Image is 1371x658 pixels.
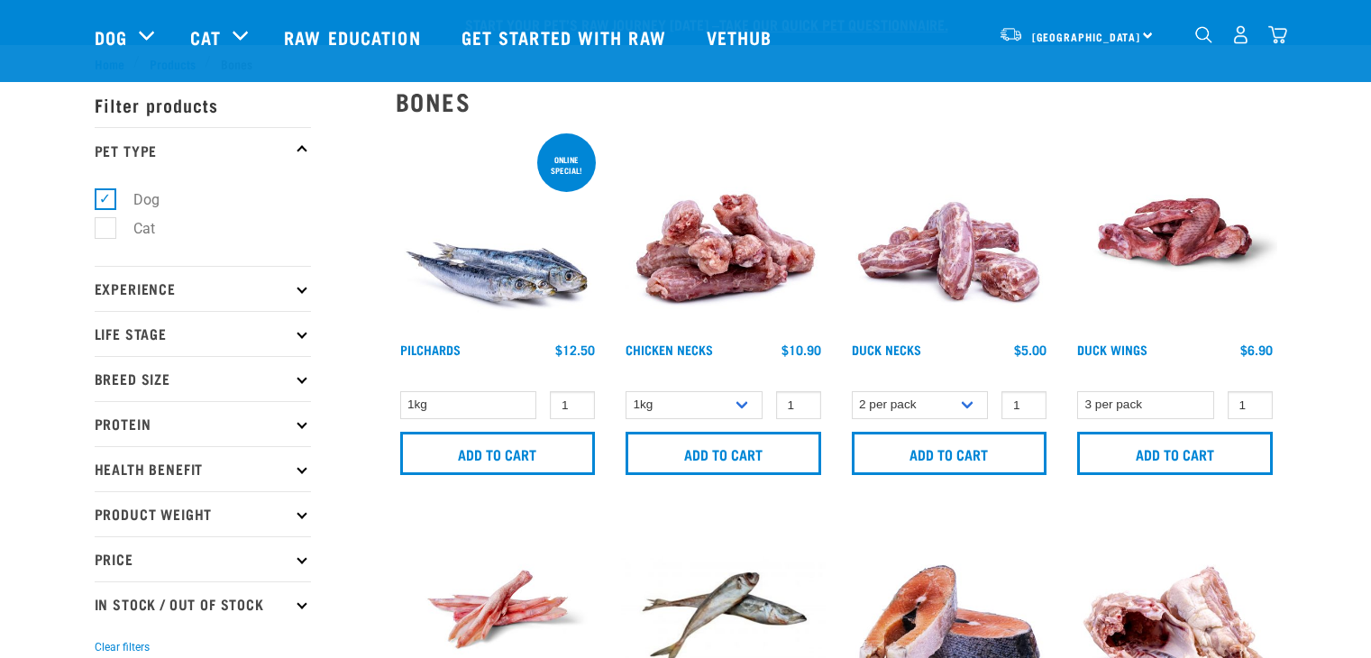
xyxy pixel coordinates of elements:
div: $5.00 [1014,343,1047,357]
p: Protein [95,401,311,446]
input: 1 [1228,391,1273,419]
img: home-icon@2x.png [1268,25,1287,44]
a: Raw Education [266,1,443,73]
input: Add to cart [852,432,1047,475]
label: Cat [105,217,162,240]
p: Filter products [95,82,311,127]
img: Pile Of Duck Necks For Pets [847,130,1052,334]
h2: Bones [396,87,1277,115]
img: user.png [1231,25,1250,44]
input: 1 [1001,391,1047,419]
p: In Stock / Out Of Stock [95,581,311,626]
input: 1 [550,391,595,419]
div: $12.50 [555,343,595,357]
p: Life Stage [95,311,311,356]
a: Chicken Necks [626,346,713,352]
div: ONLINE SPECIAL! [537,146,596,184]
a: Get started with Raw [443,1,689,73]
p: Breed Size [95,356,311,401]
button: Clear filters [95,639,150,655]
a: Cat [190,23,221,50]
img: Raw Essentials Duck Wings Raw Meaty Bones For Pets [1073,130,1277,334]
div: $10.90 [781,343,821,357]
img: Pile Of Chicken Necks For Pets [621,130,826,334]
input: Add to cart [626,432,821,475]
p: Product Weight [95,491,311,536]
a: Duck Wings [1077,346,1147,352]
img: home-icon-1@2x.png [1195,26,1212,43]
img: van-moving.png [999,26,1023,42]
a: Dog [95,23,127,50]
a: Vethub [689,1,795,73]
span: [GEOGRAPHIC_DATA] [1032,33,1141,40]
p: Price [95,536,311,581]
img: Four Whole Pilchards [396,130,600,334]
p: Experience [95,266,311,311]
input: 1 [776,391,821,419]
a: Pilchards [400,346,461,352]
input: Add to cart [400,432,596,475]
p: Pet Type [95,127,311,172]
p: Health Benefit [95,446,311,491]
input: Add to cart [1077,432,1273,475]
a: Duck Necks [852,346,921,352]
div: $6.90 [1240,343,1273,357]
label: Dog [105,188,167,211]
